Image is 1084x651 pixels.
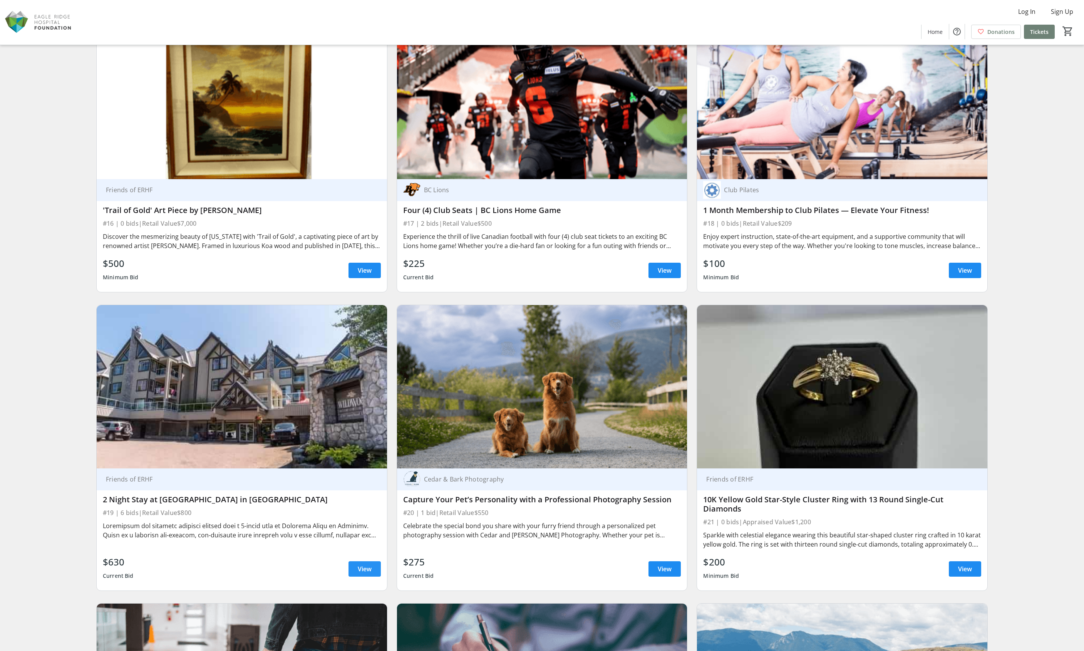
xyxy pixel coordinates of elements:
a: View [348,263,381,278]
a: Home [921,25,949,39]
div: Friends of ERHF [703,475,972,483]
div: Minimum Bid [703,569,739,583]
div: Current Bid [403,270,434,284]
div: Enjoy expert instruction, state-of-the-art equipment, and a supportive community that will motiva... [703,232,981,250]
div: $100 [703,257,739,270]
div: 10K Yellow Gold Star-Style Cluster Ring with 13 Round Single-Cut Diamonds [703,495,981,513]
div: #19 | 6 bids | Retail Value $800 [103,507,381,518]
div: Loremipsum dol sitametc adipisci elitsed doei t 5-incid utla et Dolorema Aliqu en Adminimv. Quisn... [103,521,381,540]
img: Eagle Ridge Hospital Foundation's Logo [5,3,73,42]
a: View [949,561,981,577]
img: BC Lions [403,181,421,199]
span: Home [928,28,943,36]
div: Experience the thrill of live Canadian football with four (4) club seat tickets to an exciting BC... [403,232,681,250]
span: View [958,266,972,275]
div: $275 [403,555,434,569]
a: View [949,263,981,278]
div: Discover the mesmerizing beauty of [US_STATE] with 'Trail of Gold', a captivating piece of art by... [103,232,381,250]
img: Four (4) Club Seats | BC Lions Home Game [397,16,687,179]
div: $630 [103,555,134,569]
div: $225 [403,257,434,270]
div: 1 Month Membership to Club Pilates — Elevate Your Fitness! [703,206,981,215]
button: Cart [1061,24,1075,38]
div: #21 | 0 bids | Appraised Value $1,200 [703,517,981,527]
img: 1 Month Membership to Club Pilates — Elevate Your Fitness! [697,16,987,179]
span: View [358,266,372,275]
div: Four (4) Club Seats | BC Lions Home Game [403,206,681,215]
div: #16 | 0 bids | Retail Value $7,000 [103,218,381,229]
span: View [358,564,372,574]
button: Help [949,24,965,39]
div: BC Lions [421,186,672,194]
div: Minimum Bid [703,270,739,284]
img: Capture Your Pet’s Personality with a Professional Photography Session [397,305,687,468]
a: View [348,561,381,577]
div: Capture Your Pet’s Personality with a Professional Photography Session [403,495,681,504]
span: View [958,564,972,574]
div: $500 [103,257,139,270]
span: Log In [1018,7,1035,16]
div: 2 Night Stay at [GEOGRAPHIC_DATA] in [GEOGRAPHIC_DATA] [103,495,381,504]
button: Log In [1012,5,1042,18]
span: Tickets [1030,28,1049,36]
div: Club Pilates [721,186,972,194]
div: Cedar & Bark Photography [421,475,672,483]
span: Sign Up [1051,7,1073,16]
div: Minimum Bid [103,270,139,284]
div: $200 [703,555,739,569]
img: 2 Night Stay at Wildwood Lodge in Whistler [97,305,387,468]
a: View [648,561,681,577]
button: Sign Up [1045,5,1079,18]
div: #18 | 0 bids | Retail Value $209 [703,218,981,229]
div: Sparkle with celestial elegance wearing this beautiful star-shaped cluster ring crafted in 10 kar... [703,530,981,549]
a: Tickets [1024,25,1055,39]
img: Club Pilates [703,181,721,199]
span: Donations [987,28,1015,36]
div: 'Trail of Gold' Art Piece by [PERSON_NAME] [103,206,381,215]
a: Donations [971,25,1021,39]
a: View [648,263,681,278]
span: View [658,266,672,275]
div: #17 | 2 bids | Retail Value $500 [403,218,681,229]
img: 10K Yellow Gold Star-Style Cluster Ring with 13 Round Single-Cut Diamonds [697,305,987,468]
div: Current Bid [403,569,434,583]
div: Friends of ERHF [103,186,372,194]
div: Celebrate the special bond you share with your furry friend through a personalized pet photograph... [403,521,681,540]
div: Friends of ERHF [103,475,372,483]
div: Current Bid [103,569,134,583]
img: 'Trail of Gold' Art Piece by Roy Gonzalez Tabora [97,16,387,179]
img: Cedar & Bark Photography [403,470,421,488]
span: View [658,564,672,574]
div: #20 | 1 bid | Retail Value $550 [403,507,681,518]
